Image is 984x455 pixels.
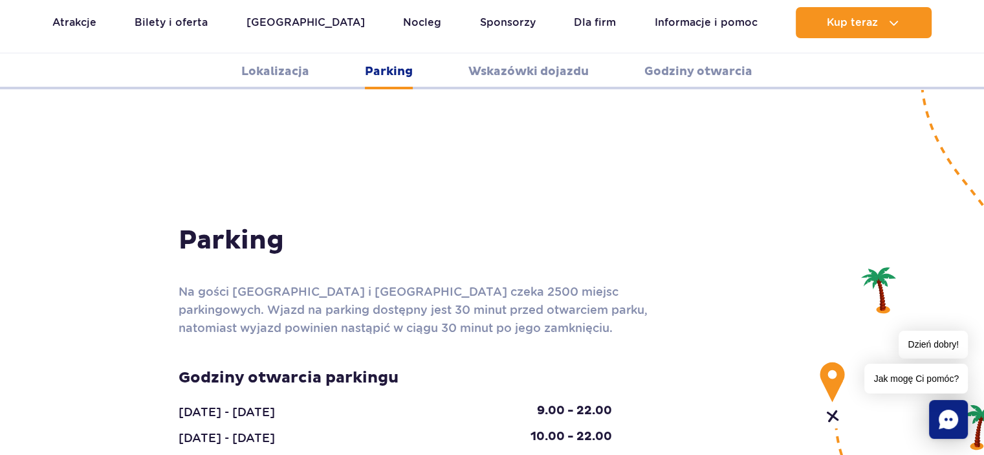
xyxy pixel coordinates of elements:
div: [DATE] - [DATE] [169,403,285,421]
a: Parking [365,54,413,89]
p: Na gości [GEOGRAPHIC_DATA] i [GEOGRAPHIC_DATA] czeka 2500 miejsc parkingowych. Wjazd na parking d... [179,283,664,337]
span: Dzień dobry! [899,331,968,359]
div: [DATE] - [DATE] [169,429,285,447]
a: Bilety i oferta [135,7,208,38]
span: Kup teraz [827,17,878,28]
a: Wskazówki dojazdu [468,54,589,89]
a: Dla firm [574,7,616,38]
a: Nocleg [403,7,441,38]
div: Chat [929,400,968,439]
a: Sponsorzy [480,7,536,38]
button: Kup teraz [796,7,932,38]
a: Lokalizacja [241,54,309,89]
div: 9.00 - 22.00 [527,403,622,421]
a: Atrakcje [52,7,96,38]
a: [GEOGRAPHIC_DATA] [246,7,365,38]
div: 10.00 - 22.00 [521,429,622,447]
a: Godziny otwarcia [644,54,752,89]
h3: Godziny otwarcia parkingu [179,368,612,388]
h3: Parking [179,225,806,257]
a: Informacje i pomoc [655,7,758,38]
span: Jak mogę Ci pomóc? [864,364,968,394]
